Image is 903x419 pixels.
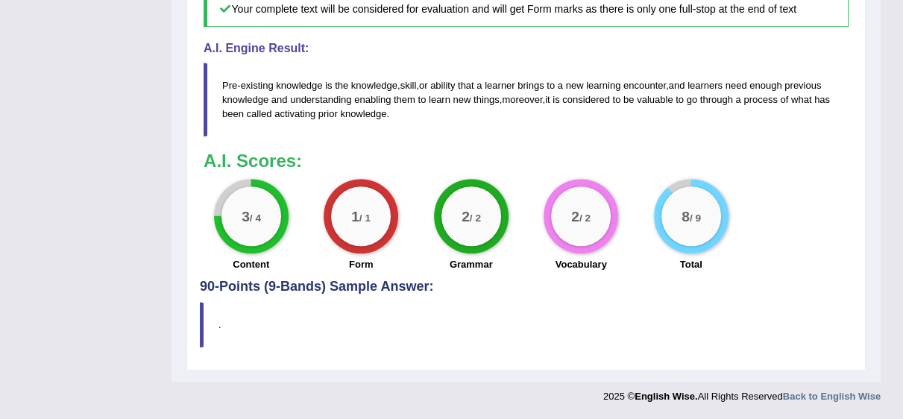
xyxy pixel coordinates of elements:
[340,108,386,119] span: knowledge
[688,80,723,91] span: learners
[335,80,348,91] span: the
[676,94,684,105] span: to
[545,94,550,105] span: it
[222,94,268,105] span: knowledge
[586,80,620,91] span: learning
[784,80,821,91] span: previous
[290,94,351,105] span: understanding
[700,94,733,105] span: through
[222,80,237,91] span: Pre
[204,63,849,136] blockquote: - , , , , , .
[562,94,610,105] span: considered
[735,94,740,105] span: a
[418,94,426,105] span: to
[222,108,244,119] span: been
[669,80,685,91] span: and
[349,257,374,271] label: Form
[204,151,302,171] b: A.I. Scores:
[242,207,250,224] big: 3
[453,94,471,105] span: new
[469,212,480,223] small: / 2
[783,391,881,402] a: Back to English Wise
[359,212,371,223] small: / 1
[271,94,288,105] span: and
[204,42,849,55] h4: A.I. Engine Result:
[394,94,415,105] span: them
[680,257,702,271] label: Total
[517,80,544,91] span: brings
[318,108,338,119] span: prior
[637,94,673,105] span: valuable
[612,94,620,105] span: to
[458,80,474,91] span: that
[635,391,697,402] strong: English Wise.
[351,207,359,224] big: 1
[276,80,322,91] span: knowledge
[274,108,315,119] span: activating
[726,80,747,91] span: need
[749,80,781,91] span: enough
[623,80,666,91] span: encounter
[247,108,272,119] span: called
[462,207,470,224] big: 2
[743,94,778,105] span: process
[814,94,830,105] span: has
[473,94,500,105] span: things
[429,94,450,105] span: learn
[241,80,274,91] span: existing
[682,207,690,224] big: 8
[325,80,332,91] span: is
[689,212,700,223] small: / 9
[547,80,555,91] span: to
[579,212,591,223] small: / 2
[485,80,515,91] span: learner
[354,94,391,105] span: enabling
[200,302,852,347] blockquote: .
[400,80,417,91] span: skill
[558,80,563,91] span: a
[780,94,788,105] span: of
[233,257,269,271] label: Content
[556,257,607,271] label: Vocabulary
[571,207,579,224] big: 2
[623,94,634,105] span: be
[603,382,881,403] div: 2025 © All Rights Reserved
[419,80,428,91] span: or
[430,80,455,91] span: ability
[553,94,559,105] span: is
[250,212,261,223] small: / 4
[687,94,697,105] span: go
[502,94,542,105] span: moreover
[351,80,397,91] span: knowledge
[450,257,493,271] label: Grammar
[566,80,584,91] span: new
[791,94,811,105] span: what
[476,80,482,91] span: a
